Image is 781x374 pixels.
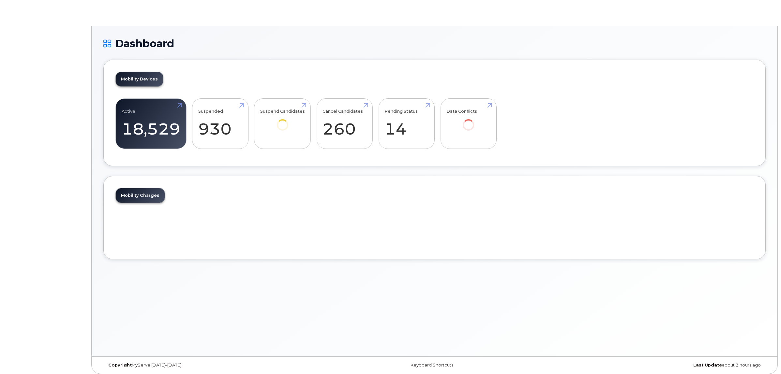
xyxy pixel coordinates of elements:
strong: Copyright [108,363,132,367]
a: Suspended 930 [198,102,242,145]
strong: Last Update [693,363,722,367]
a: Active 18,529 [122,102,180,145]
a: Cancel Candidates 260 [323,102,367,145]
div: MyServe [DATE]–[DATE] [103,363,324,368]
a: Mobility Devices [116,72,163,86]
a: Keyboard Shortcuts [411,363,453,367]
h1: Dashboard [103,38,766,49]
a: Suspend Candidates [260,102,305,140]
a: Mobility Charges [116,188,165,203]
a: Data Conflicts [446,102,490,140]
div: about 3 hours ago [545,363,766,368]
a: Pending Status 14 [384,102,428,145]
